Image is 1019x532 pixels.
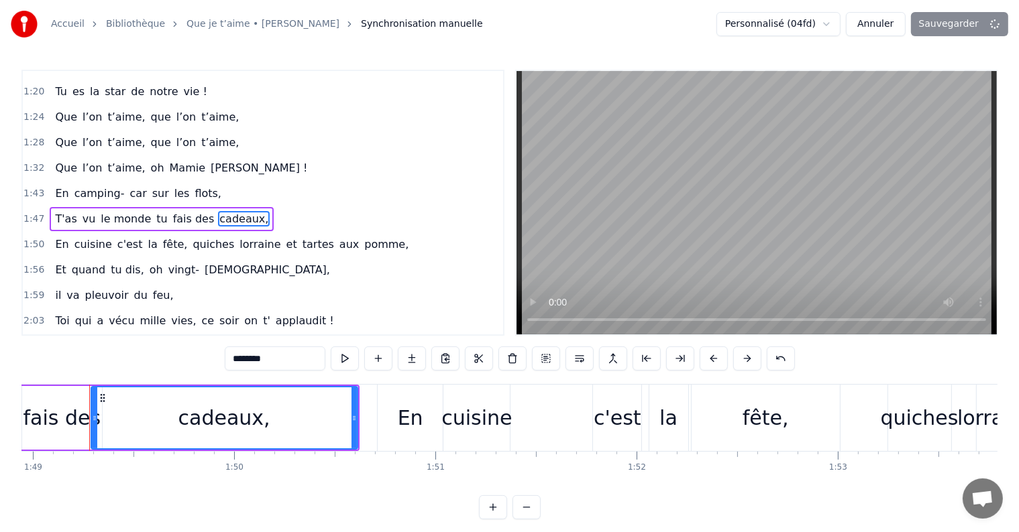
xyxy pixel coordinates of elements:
span: fais des [172,211,216,226]
span: T'as [54,211,78,226]
span: que [150,135,172,150]
span: l’on [81,160,103,176]
span: Mamie [168,160,207,176]
img: youka [11,11,38,38]
span: feu, [152,287,175,303]
span: 1:32 [23,161,44,175]
span: vingt- [167,262,201,277]
span: 1:43 [23,187,44,200]
span: t’aime, [200,135,240,150]
span: Et [54,262,67,277]
span: l’on [81,135,103,150]
span: car [129,186,148,201]
span: oh [148,262,164,277]
span: ce [201,313,216,328]
span: le monde [99,211,152,226]
a: Accueil [51,17,85,31]
span: cadeaux, [218,211,270,226]
span: [DEMOGRAPHIC_DATA], [203,262,331,277]
span: Toi [54,313,70,328]
button: Annuler [846,12,905,36]
span: lorraine [238,237,282,252]
span: vies, [170,313,197,328]
div: cuisine [441,403,512,433]
span: t’aime, [200,109,240,125]
span: 2:03 [23,314,44,328]
span: vie ! [182,84,209,99]
span: soir [218,313,240,328]
span: vu [81,211,97,226]
div: 1:51 [427,462,445,473]
a: Ouvrir le chat [963,478,1003,519]
span: et [285,237,299,252]
span: pleuvoir [84,287,130,303]
span: la [147,237,159,252]
div: 1:52 [628,462,646,473]
span: la [89,84,101,99]
span: es [71,84,86,99]
div: 1:53 [829,462,847,473]
span: qui [74,313,93,328]
span: c'est [116,237,144,252]
span: tu dis, [109,262,146,277]
span: l’on [175,135,197,150]
div: fais des [23,403,101,433]
span: Que [54,135,78,150]
span: fête, [162,237,189,252]
span: du [133,287,149,303]
span: 1:59 [23,289,44,302]
span: quand [70,262,107,277]
span: tu [155,211,168,226]
div: la [659,403,678,433]
span: 1:20 [23,85,44,98]
span: t’aime, [107,135,147,150]
span: t' [262,313,272,328]
span: flots, [193,186,223,201]
span: oh [150,160,166,176]
div: En [398,403,423,433]
span: l’on [175,109,197,125]
div: 1:50 [225,462,244,473]
div: 1:49 [24,462,42,473]
span: 1:24 [23,111,44,124]
span: 1:56 [23,263,44,277]
div: quiches [881,403,959,433]
span: aux [338,237,360,252]
span: l’on [81,109,103,125]
span: camping- [73,186,126,201]
span: cuisine [73,237,113,252]
span: que [150,109,172,125]
span: 1:28 [23,136,44,149]
span: quiches [191,237,235,252]
span: applaudit ! [274,313,335,328]
div: c'est [594,403,641,433]
span: les [173,186,191,201]
span: [PERSON_NAME] ! [209,160,309,176]
span: vécu [107,313,136,328]
span: t’aime, [107,109,147,125]
span: on [243,313,259,328]
div: fête, [743,403,789,433]
span: a [96,313,105,328]
span: star [103,84,127,99]
span: En [54,237,70,252]
span: notre [148,84,179,99]
span: Que [54,109,78,125]
span: 1:47 [23,212,44,226]
span: il [54,287,62,303]
nav: breadcrumb [51,17,483,31]
div: cadeaux, [178,403,270,433]
span: sur [151,186,170,201]
span: Tu [54,84,68,99]
span: Que [54,160,78,176]
span: Synchronisation manuelle [361,17,483,31]
span: 1:50 [23,238,44,251]
span: va [65,287,81,303]
span: tartes [301,237,335,252]
a: Bibliothèque [106,17,165,31]
span: mille [139,313,168,328]
span: pomme, [363,237,410,252]
span: En [54,186,70,201]
span: t’aime, [107,160,147,176]
span: de [129,84,146,99]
